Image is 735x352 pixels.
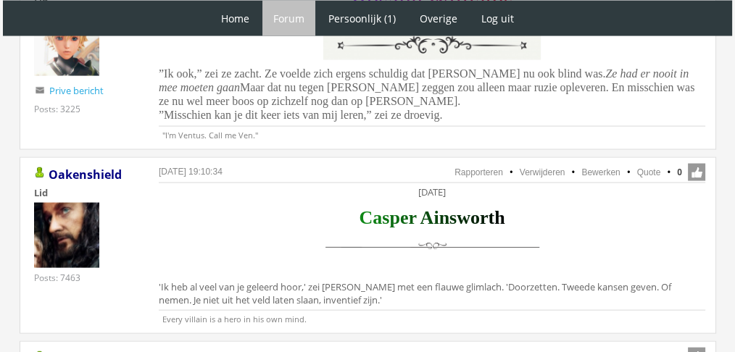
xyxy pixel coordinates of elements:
span: 0 [677,166,682,179]
div: [DATE] [159,185,705,198]
a: Rapporteren [454,167,503,177]
span: ”Ik ook,” zei ze zacht. Ze voelde zich ergens schuldig dat [PERSON_NAME] nu ook blind was. Maar d... [159,67,694,121]
img: Oakenshield [34,203,99,268]
span: A [420,207,434,228]
div: Posts: 7463 [34,272,80,284]
span: a [373,207,382,228]
span: o [470,207,480,228]
a: [DATE] 19:10:34 [159,167,223,177]
img: scheidingslijn.png [320,231,544,264]
div: 'Ik heb al veel van je geleerd hoor,' zei [PERSON_NAME] met een flauwe glimlach. 'Doorzetten. Twe... [159,185,705,310]
img: Gebruiker is online [34,167,46,179]
a: Oakenshield [49,167,122,183]
span: n [439,207,449,228]
span: s [449,207,457,228]
p: Every villain is a hero in his own mind. [159,310,705,324]
span: w [457,207,470,228]
img: Ventus [34,11,99,76]
div: Posts: 3225 [34,103,80,115]
span: t [488,207,494,228]
span: p [389,207,399,228]
span: h [494,207,504,228]
a: Bewerken [581,167,620,177]
a: Prive bericht [49,84,104,97]
span: r [480,207,489,228]
span: s [382,207,389,228]
span: e [400,207,409,228]
a: Verwijderen [520,167,565,177]
span: i [433,207,439,228]
span: r [408,207,416,228]
span: C [359,207,373,228]
p: "I'm Ventus. Call me Ven." [159,126,705,141]
div: Lid [34,186,136,199]
a: Quote [637,167,661,177]
img: vFZgZrq.png [320,28,544,64]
